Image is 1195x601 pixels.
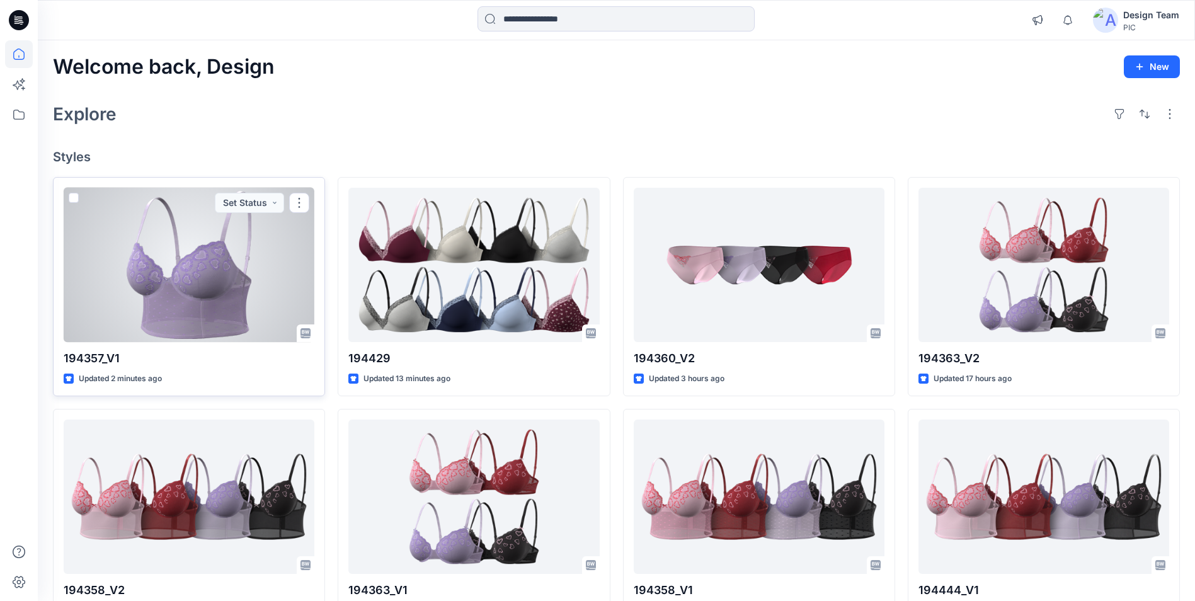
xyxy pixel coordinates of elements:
p: 194429 [348,350,599,367]
a: 194363_V2 [918,188,1169,342]
p: Updated 13 minutes ago [363,372,450,386]
a: 194444_V1 [918,420,1169,574]
img: avatar [1093,8,1118,33]
p: 194360_V2 [634,350,884,367]
a: 194429 [348,188,599,342]
h2: Explore [53,104,117,124]
p: 194357_V1 [64,350,314,367]
h4: Styles [53,149,1180,164]
a: 194358_V1 [634,420,884,574]
p: 194444_V1 [918,581,1169,599]
a: 194357_V1 [64,188,314,342]
p: 194358_V1 [634,581,884,599]
p: 194363_V2 [918,350,1169,367]
h2: Welcome back, Design [53,55,275,79]
a: 194358_V2 [64,420,314,574]
button: New [1124,55,1180,78]
p: 194363_V1 [348,581,599,599]
div: Design Team [1123,8,1179,23]
p: Updated 2 minutes ago [79,372,162,386]
p: Updated 3 hours ago [649,372,724,386]
a: 194363_V1 [348,420,599,574]
a: 194360_V2 [634,188,884,342]
p: 194358_V2 [64,581,314,599]
p: Updated 17 hours ago [934,372,1012,386]
div: PIC [1123,23,1179,32]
